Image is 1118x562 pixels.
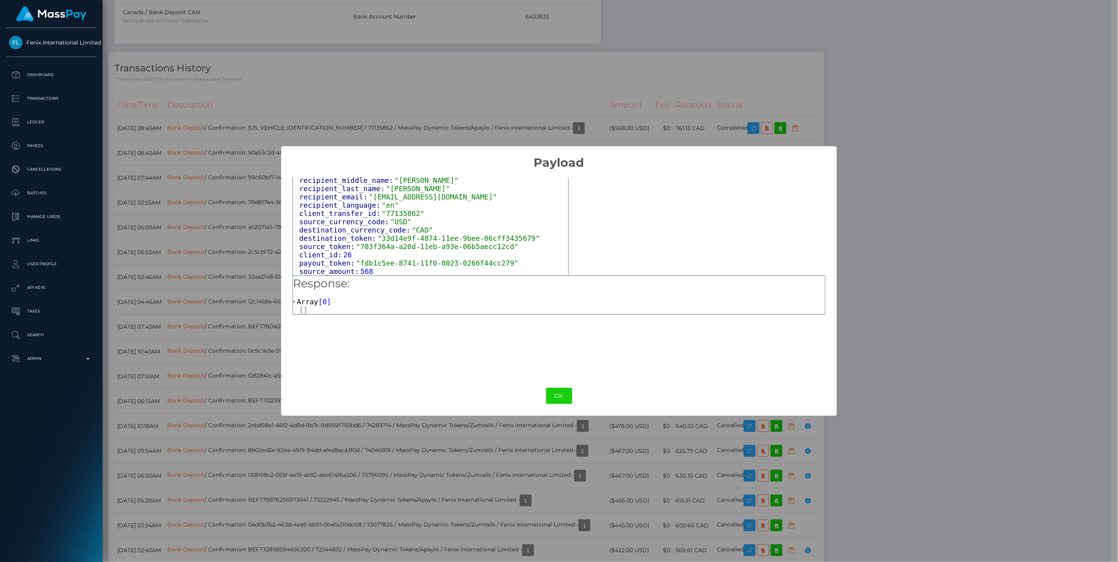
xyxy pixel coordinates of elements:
[281,146,837,170] h2: Payload
[299,176,395,184] span: recipient_middle_name:
[382,275,429,284] span: 761.1276339
[299,267,360,275] span: source_amount:
[395,176,459,184] span: "[PERSON_NAME]"
[299,209,382,218] span: client_transfer_id:
[9,93,93,104] p: Transactions
[299,184,386,193] span: recipient_last_name:
[318,298,323,306] span: [
[9,69,93,81] p: Dashboard
[293,276,825,292] h5: Response:
[9,164,93,175] p: Cancellations
[390,218,412,226] span: "USD"
[299,193,369,201] span: recipient_email:
[16,6,86,22] img: MassPay Logo
[9,140,93,152] p: Payees
[9,234,93,246] p: Links
[323,298,327,306] span: 0
[299,226,412,234] span: destination_currency_code:
[386,184,450,193] span: "[PERSON_NAME]"
[412,226,433,234] span: "CAD"
[299,234,377,242] span: destination_token:
[327,298,331,306] span: ]
[299,259,356,267] span: payout_token:
[546,388,572,404] button: OK
[9,282,93,294] p: API Keys
[356,242,519,251] span: "783f364a-a20d-11eb-a93e-06b5aecc12cd"
[9,258,93,270] p: User Profile
[9,305,93,317] p: Taxes
[9,353,93,365] p: Admin
[382,201,399,209] span: "en"
[299,275,382,284] span: destination_amount:
[6,39,97,46] span: Fenix International Limited
[343,251,352,259] span: 26
[9,329,93,341] p: Search
[9,36,22,49] img: Fenix International Limited
[299,218,390,226] span: source_currency_code:
[299,251,343,259] span: client_id:
[356,259,519,267] span: "fdb1c5ee-8741-11f0-8023-0266f44cc279"
[299,242,356,251] span: source_token:
[360,267,373,275] span: 568
[377,234,540,242] span: "33d14e9f-4874-11ee-9bee-06cff3435679"
[9,187,93,199] p: Batches
[382,209,424,218] span: "77135862"
[299,201,382,209] span: recipient_language:
[297,298,318,306] span: Array
[9,116,93,128] p: Ledger
[9,211,93,223] p: Manage Users
[369,193,497,201] span: "[EMAIL_ADDRESS][DOMAIN_NAME]"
